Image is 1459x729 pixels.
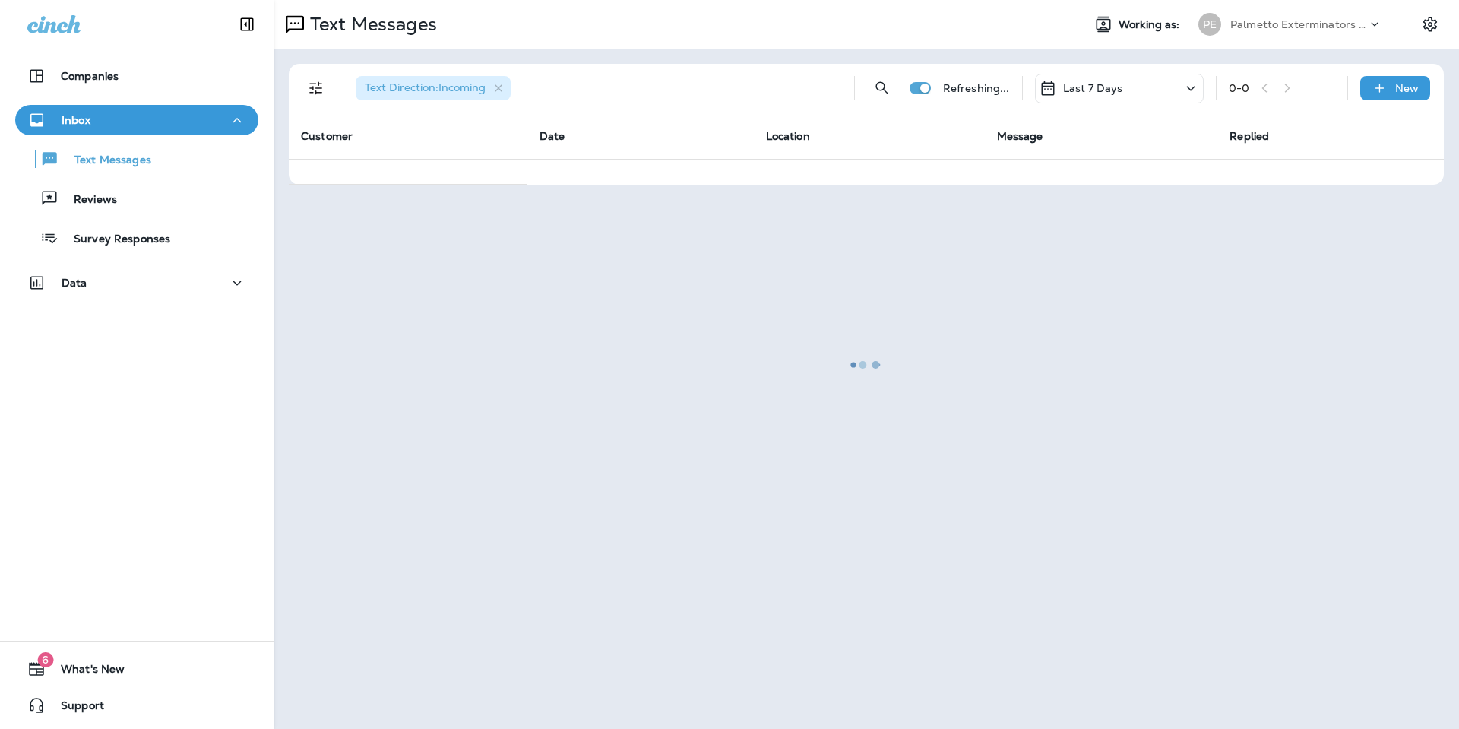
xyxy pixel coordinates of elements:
p: Companies [61,70,119,82]
span: 6 [37,652,53,667]
span: Support [46,699,104,718]
p: Inbox [62,114,90,126]
p: Reviews [59,193,117,208]
button: Support [15,690,258,721]
button: Inbox [15,105,258,135]
p: Text Messages [59,154,151,168]
button: Survey Responses [15,222,258,254]
p: New [1395,82,1419,94]
span: What's New [46,663,125,681]
button: 6What's New [15,654,258,684]
button: Companies [15,61,258,91]
button: Text Messages [15,143,258,175]
p: Survey Responses [59,233,170,247]
button: Reviews [15,182,258,214]
button: Collapse Sidebar [226,9,268,40]
button: Data [15,268,258,298]
p: Data [62,277,87,289]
